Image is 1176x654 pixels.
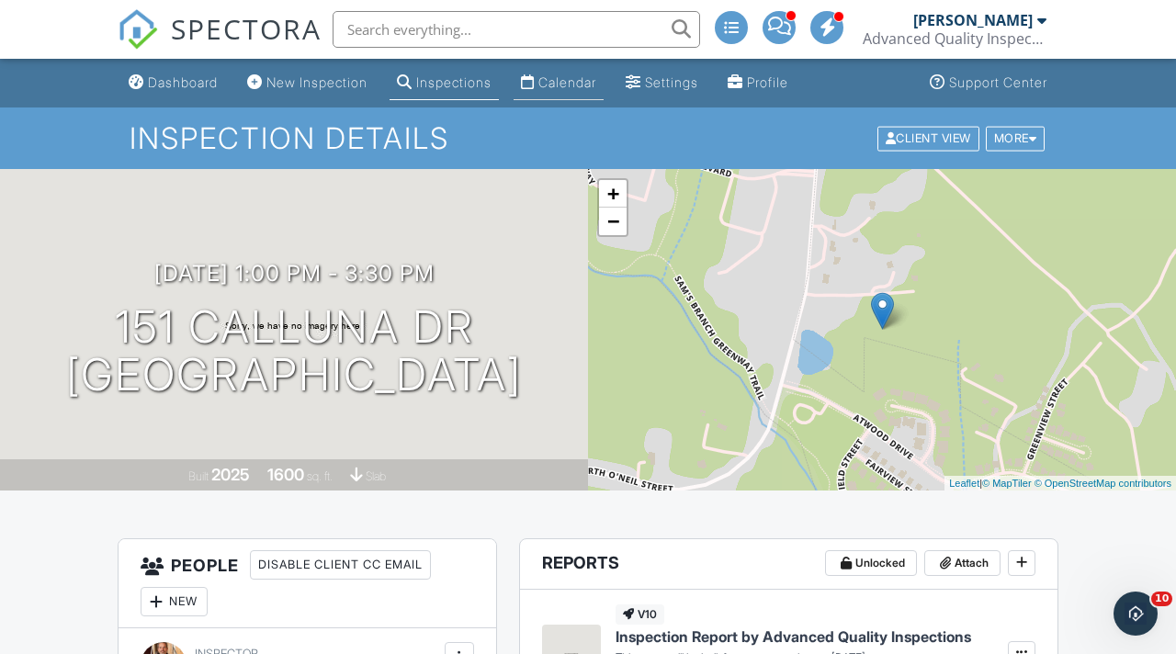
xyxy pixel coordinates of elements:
a: Zoom out [599,208,627,235]
div: Support Center [949,74,1047,90]
a: Client View [876,130,984,144]
h3: People [119,539,496,628]
div: Advanced Quality Inspections LLC [863,29,1046,48]
div: | [944,476,1176,491]
div: Client View [877,126,979,151]
a: © OpenStreetMap contributors [1035,478,1171,489]
a: Calendar [514,66,604,100]
a: SPECTORA [118,25,322,63]
a: © MapTiler [982,478,1032,489]
a: Inspections [390,66,499,100]
div: Inspections [416,74,492,90]
div: Dashboard [148,74,218,90]
div: 1600 [267,465,304,484]
div: New Inspection [266,74,367,90]
h1: Inspection Details [130,122,1046,154]
a: Zoom in [599,180,627,208]
span: 10 [1151,592,1172,606]
span: slab [366,469,386,483]
input: Search everything... [333,11,700,48]
a: Settings [618,66,706,100]
h1: 151 Calluna Dr [GEOGRAPHIC_DATA] [66,303,522,400]
span: sq. ft. [307,469,333,483]
a: Dashboard [121,66,225,100]
span: SPECTORA [171,9,322,48]
div: New [141,587,208,616]
a: Support Center [922,66,1055,100]
div: 2025 [211,465,250,484]
div: More [986,126,1046,151]
div: Profile [747,74,788,90]
a: New Inspection [240,66,375,100]
img: The Best Home Inspection Software - Spectora [118,9,158,50]
h3: [DATE] 1:00 pm - 3:30 pm [154,261,435,286]
a: Profile [720,66,796,100]
div: Calendar [538,74,596,90]
iframe: Intercom live chat [1114,592,1158,636]
span: Built [188,469,209,483]
a: Leaflet [949,478,979,489]
div: Disable Client CC Email [250,550,431,580]
div: Settings [645,74,698,90]
div: [PERSON_NAME] [913,11,1033,29]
